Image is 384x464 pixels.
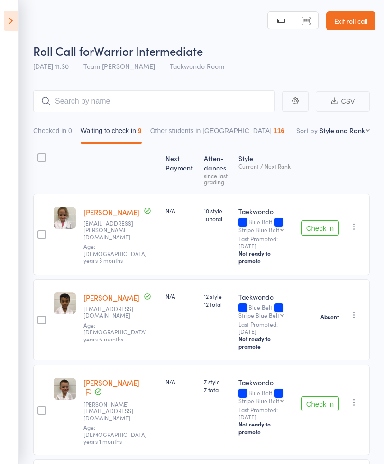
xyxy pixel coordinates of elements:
div: N/A [165,378,196,386]
div: Atten­dances [200,149,235,189]
div: 116 [274,127,284,134]
div: Blue Belt [238,218,293,233]
div: 9 [138,127,142,134]
a: [PERSON_NAME] [83,207,139,217]
span: Taekwondo Room [170,61,224,71]
button: Checked in0 [33,122,72,144]
strong: Absent [320,313,339,321]
span: 7 style [204,378,231,386]
small: elmomariampillai@gmail.com [83,305,145,319]
span: 12 style [204,292,231,300]
small: Last Promoted: [DATE] [238,407,293,420]
span: Age: [DEMOGRAPHIC_DATA] years 3 months [83,242,147,264]
span: [DATE] 11:30 [33,61,69,71]
span: 10 total [204,215,231,223]
a: [PERSON_NAME] [83,378,139,388]
div: Style and Rank [320,125,365,135]
div: N/A [165,207,196,215]
button: Other students in [GEOGRAPHIC_DATA]116 [150,122,285,144]
a: Exit roll call [326,11,375,30]
span: Age: [DEMOGRAPHIC_DATA] years 5 months [83,321,147,343]
div: Taekwondo [238,207,293,216]
span: 10 style [204,207,231,215]
a: [PERSON_NAME] [83,293,139,303]
div: Current / Next Rank [238,163,293,169]
div: Stripe Blue Belt [238,312,279,318]
div: Stripe Blue Belt [238,398,279,404]
small: richard.mckay1@hotmail.com [83,401,145,421]
span: Team [PERSON_NAME] [83,61,155,71]
div: Blue Belt [238,389,293,404]
div: Next Payment [162,149,200,189]
button: CSV [316,91,370,112]
button: Waiting to check in9 [81,122,142,144]
div: since last grading [204,172,231,185]
div: Style [235,149,297,189]
input: Search by name [33,90,275,112]
img: image1689990090.png [54,378,76,400]
span: 12 total [204,300,231,308]
div: N/A [165,292,196,300]
label: Sort by [296,125,318,135]
small: Last Promoted: [DATE] [238,321,293,335]
div: Stripe Blue Belt [238,227,279,233]
div: 0 [68,127,72,134]
div: Taekwondo [238,378,293,387]
div: Blue Belt [238,304,293,318]
span: Roll Call for [33,43,94,58]
span: Age: [DEMOGRAPHIC_DATA] years 1 months [83,423,147,445]
div: Taekwondo [238,292,293,302]
div: Not ready to promote [238,249,293,265]
button: Check in [301,396,339,411]
span: Warrior Intermediate [94,43,203,58]
small: Last Promoted: [DATE] [238,236,293,249]
div: Not ready to promote [238,420,293,436]
img: image1694830592.png [54,207,76,229]
div: Not ready to promote [238,335,293,350]
img: image1679088413.png [54,292,76,314]
span: 7 total [204,386,231,394]
button: Check in [301,220,339,236]
small: carolien.mouton@myyahoo.com [83,220,145,240]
